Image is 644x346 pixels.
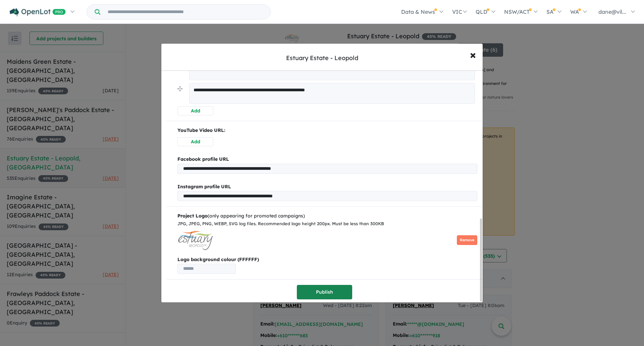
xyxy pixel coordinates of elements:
[177,212,477,220] div: (only appearing for promoted campaigns)
[177,86,182,91] img: drag.svg
[177,256,477,264] b: Logo background colour (FFFFFF)
[177,213,208,219] b: Project Logo
[10,8,66,16] img: Openlot PRO Logo White
[598,8,626,15] span: dane@vil...
[102,5,269,19] input: Try estate name, suburb, builder or developer
[177,137,213,146] button: Add
[177,230,213,250] img: Estuary%20Estate%20-%20Leopold___1712814700_0.png
[457,235,477,245] button: Remove
[286,54,358,62] div: Estuary Estate - Leopold
[177,220,477,228] div: JPG, JPEG, PNG, WEBP, SVG log files. Recommended logo height 200px. Must be less than 300KB
[297,285,352,299] button: Publish
[177,184,231,190] b: Instagram profile URL
[470,47,476,62] span: ×
[177,127,477,135] p: YouTube Video URL:
[177,106,213,115] button: Add
[177,156,229,162] b: Facebook profile URL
